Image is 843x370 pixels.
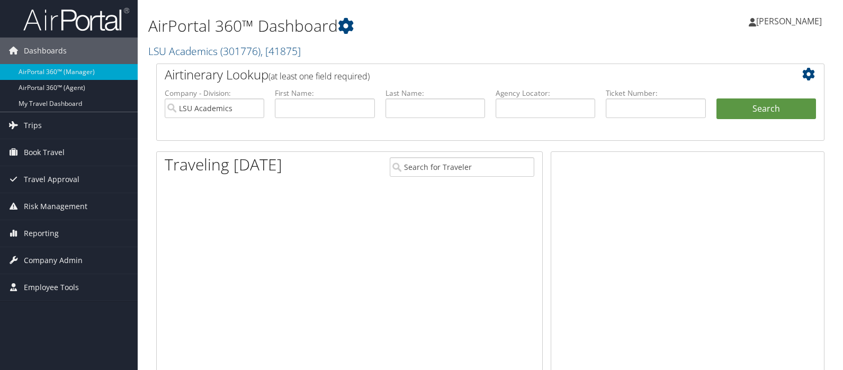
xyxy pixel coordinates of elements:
[165,88,264,98] label: Company - Division:
[24,274,79,301] span: Employee Tools
[165,154,282,176] h1: Traveling [DATE]
[261,44,301,58] span: , [ 41875 ]
[23,7,129,32] img: airportal-logo.png
[24,220,59,247] span: Reporting
[24,112,42,139] span: Trips
[496,88,595,98] label: Agency Locator:
[148,44,301,58] a: LSU Academics
[749,5,832,37] a: [PERSON_NAME]
[275,88,374,98] label: First Name:
[220,44,261,58] span: ( 301776 )
[756,15,822,27] span: [PERSON_NAME]
[24,139,65,166] span: Book Travel
[606,88,705,98] label: Ticket Number:
[385,88,485,98] label: Last Name:
[24,193,87,220] span: Risk Management
[24,247,83,274] span: Company Admin
[716,98,816,120] button: Search
[24,38,67,64] span: Dashboards
[390,157,534,177] input: Search for Traveler
[268,70,370,82] span: (at least one field required)
[24,166,79,193] span: Travel Approval
[148,15,604,37] h1: AirPortal 360™ Dashboard
[165,66,760,84] h2: Airtinerary Lookup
